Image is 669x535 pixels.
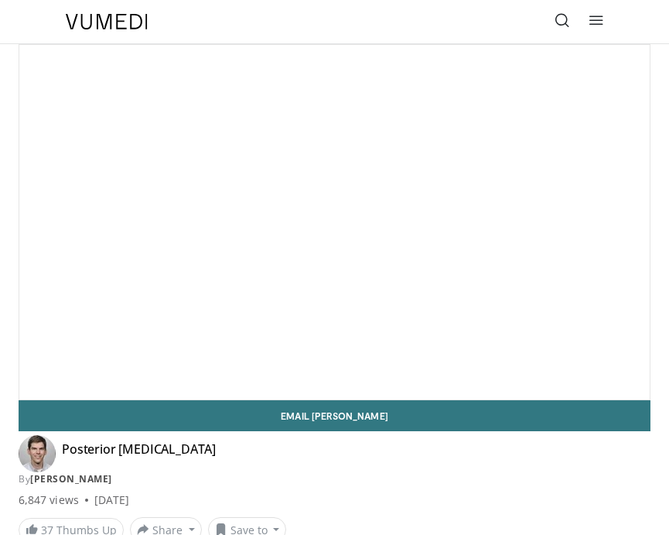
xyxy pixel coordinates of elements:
[19,400,650,431] a: Email [PERSON_NAME]
[94,492,129,508] div: [DATE]
[66,14,148,29] img: VuMedi Logo
[19,472,650,486] div: By
[19,435,56,472] img: Avatar
[19,45,650,400] video-js: Video Player
[62,441,216,466] h4: Posterior [MEDICAL_DATA]
[19,492,79,508] span: 6,847 views
[30,472,112,485] a: [PERSON_NAME]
